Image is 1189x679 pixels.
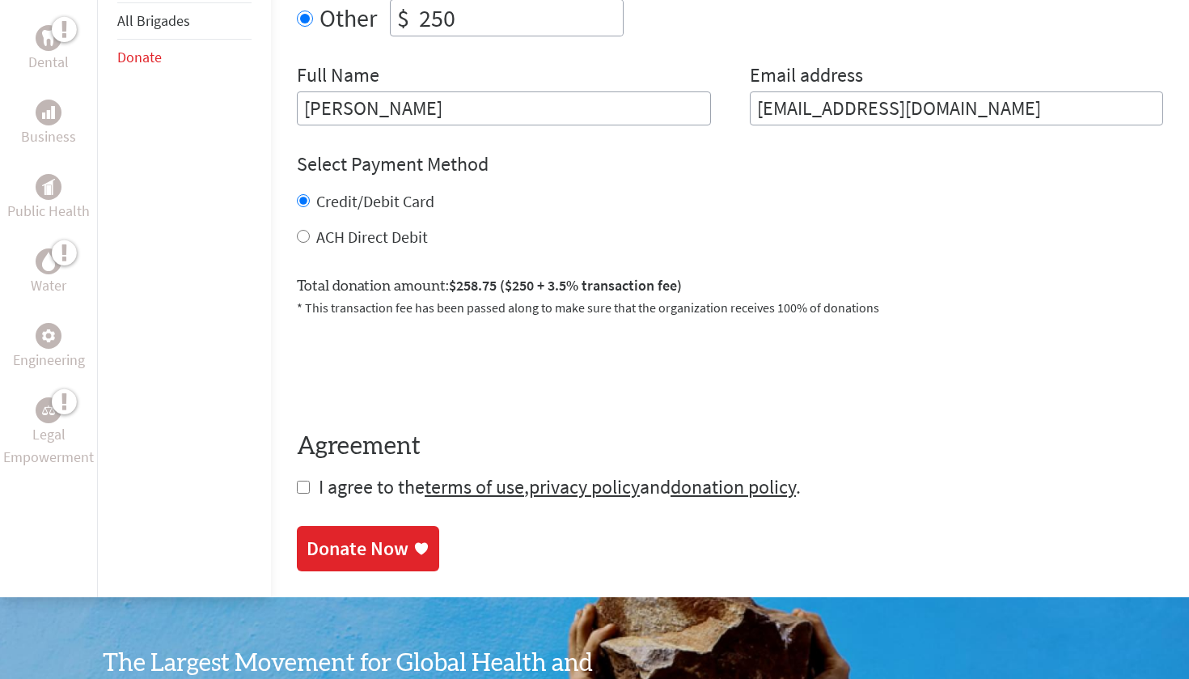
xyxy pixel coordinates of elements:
[13,349,85,371] p: Engineering
[13,323,85,371] a: EngineeringEngineering
[117,2,252,40] li: All Brigades
[449,276,682,295] span: $258.75 ($250 + 3.5% transaction fee)
[36,323,61,349] div: Engineering
[297,298,1163,317] p: * This transaction fee has been passed along to make sure that the organization receives 100% of ...
[117,11,190,30] a: All Brigades
[117,48,162,66] a: Donate
[31,274,66,297] p: Water
[7,174,90,223] a: Public HealthPublic Health
[297,432,1163,461] h4: Agreement
[750,91,1164,125] input: Your Email
[42,106,55,119] img: Business
[28,51,69,74] p: Dental
[36,100,61,125] div: Business
[7,200,90,223] p: Public Health
[316,191,434,211] label: Credit/Debit Card
[297,91,711,125] input: Enter Full Name
[42,253,55,271] img: Water
[3,397,94,469] a: Legal EmpowermentLegal Empowerment
[297,62,379,91] label: Full Name
[28,25,69,74] a: DentalDental
[297,526,439,571] a: Donate Now
[36,397,61,423] div: Legal Empowerment
[42,179,55,195] img: Public Health
[117,40,252,75] li: Donate
[36,25,61,51] div: Dental
[750,62,863,91] label: Email address
[31,248,66,297] a: WaterWater
[36,174,61,200] div: Public Health
[425,474,524,499] a: terms of use
[297,151,1163,177] h4: Select Payment Method
[529,474,640,499] a: privacy policy
[42,329,55,342] img: Engineering
[3,423,94,469] p: Legal Empowerment
[307,536,408,562] div: Donate Now
[319,474,801,499] span: I agree to the , and .
[36,248,61,274] div: Water
[297,337,543,400] iframe: reCAPTCHA
[42,31,55,46] img: Dental
[316,227,428,247] label: ACH Direct Debit
[21,100,76,148] a: BusinessBusiness
[42,405,55,415] img: Legal Empowerment
[671,474,796,499] a: donation policy
[297,274,682,298] label: Total donation amount:
[21,125,76,148] p: Business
